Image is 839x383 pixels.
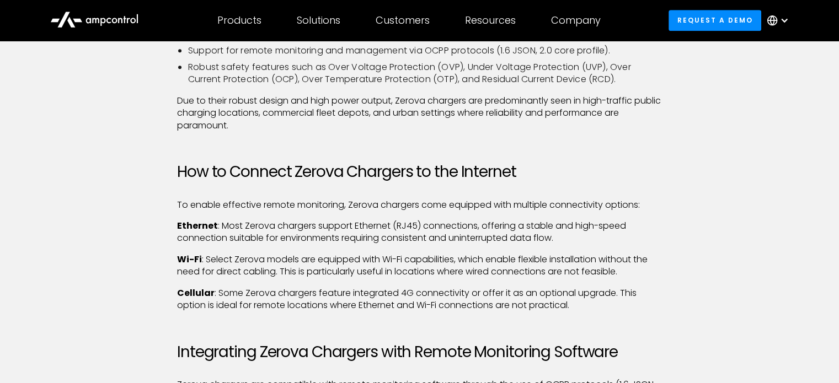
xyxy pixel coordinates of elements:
[376,14,430,26] div: Customers
[217,14,261,26] div: Products
[551,14,601,26] div: Company
[177,287,215,299] strong: Cellular
[177,253,202,266] strong: Wi-Fi
[177,219,218,232] strong: Ethernet
[188,61,662,86] li: Robust safety features such as Over Voltage Protection (OVP), Under Voltage Protection (UVP), Ove...
[177,95,662,132] p: Due to their robust design and high power output, Zerova chargers are predominantly seen in high-...
[188,45,662,57] li: Support for remote monitoring and management via OCPP protocols (1.6 JSON, 2.0 core profile).
[177,343,662,362] h2: Integrating Zerova Chargers with Remote Monitoring Software
[177,253,662,278] p: : Select Zerova models are equipped with Wi-Fi capabilities, which enable flexible installation w...
[669,10,761,30] a: Request a demo
[465,14,516,26] div: Resources
[177,287,662,312] p: : Some Zerova chargers feature integrated 4G connectivity or offer it as an optional upgrade. Thi...
[177,199,662,211] p: To enable effective remote monitoring, Zerova chargers come equipped with multiple connectivity o...
[177,163,662,181] h2: How to Connect Zerova Chargers to the Internet
[177,220,662,245] p: : Most Zerova chargers support Ethernet (RJ45) connections, offering a stable and high-speed conn...
[297,14,340,26] div: Solutions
